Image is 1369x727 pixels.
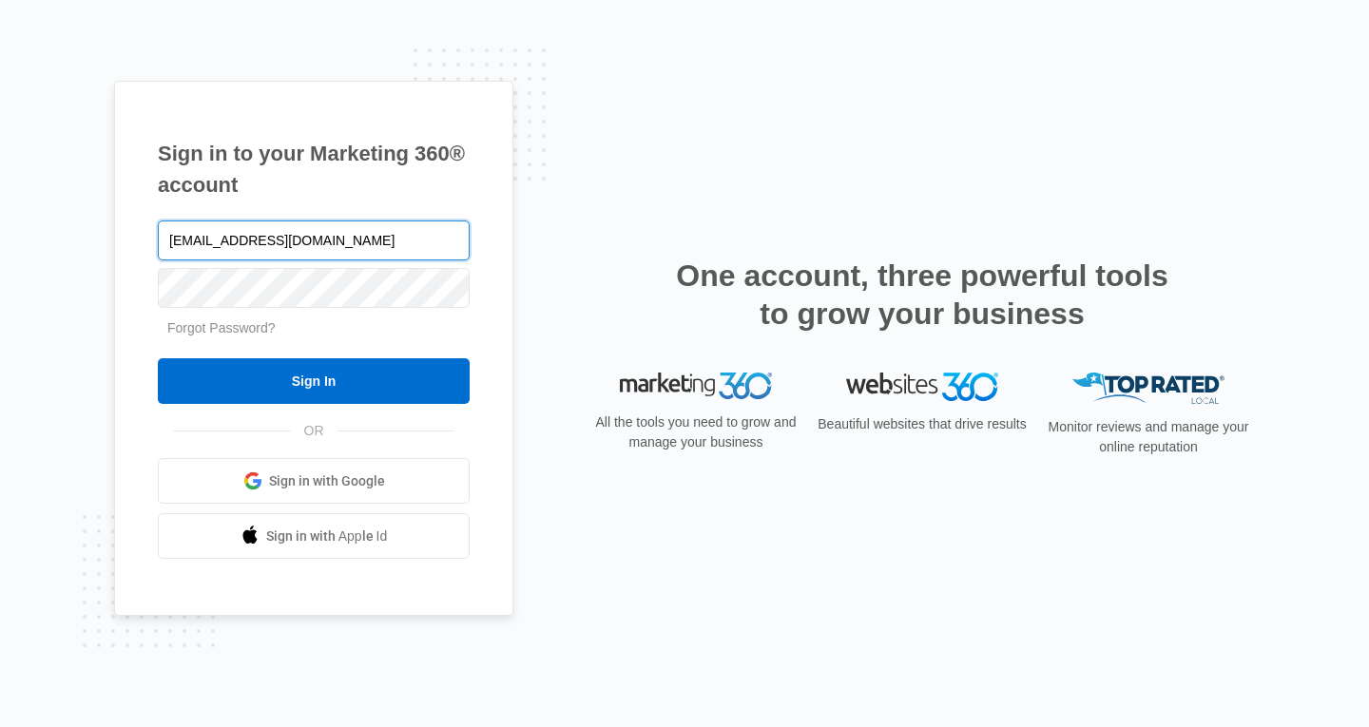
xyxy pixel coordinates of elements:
[846,373,998,400] img: Websites 360
[291,421,337,441] span: OR
[670,257,1174,333] h2: One account, three powerful tools to grow your business
[158,220,470,260] input: Email
[266,526,388,546] span: Sign in with Apple Id
[269,471,385,491] span: Sign in with Google
[158,513,470,559] a: Sign in with Apple Id
[589,412,802,452] p: All the tools you need to grow and manage your business
[158,138,470,201] h1: Sign in to your Marketing 360® account
[620,373,772,399] img: Marketing 360
[167,320,276,335] a: Forgot Password?
[1072,373,1224,404] img: Top Rated Local
[1042,417,1255,457] p: Monitor reviews and manage your online reputation
[816,414,1029,434] p: Beautiful websites that drive results
[158,358,470,404] input: Sign In
[158,458,470,504] a: Sign in with Google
